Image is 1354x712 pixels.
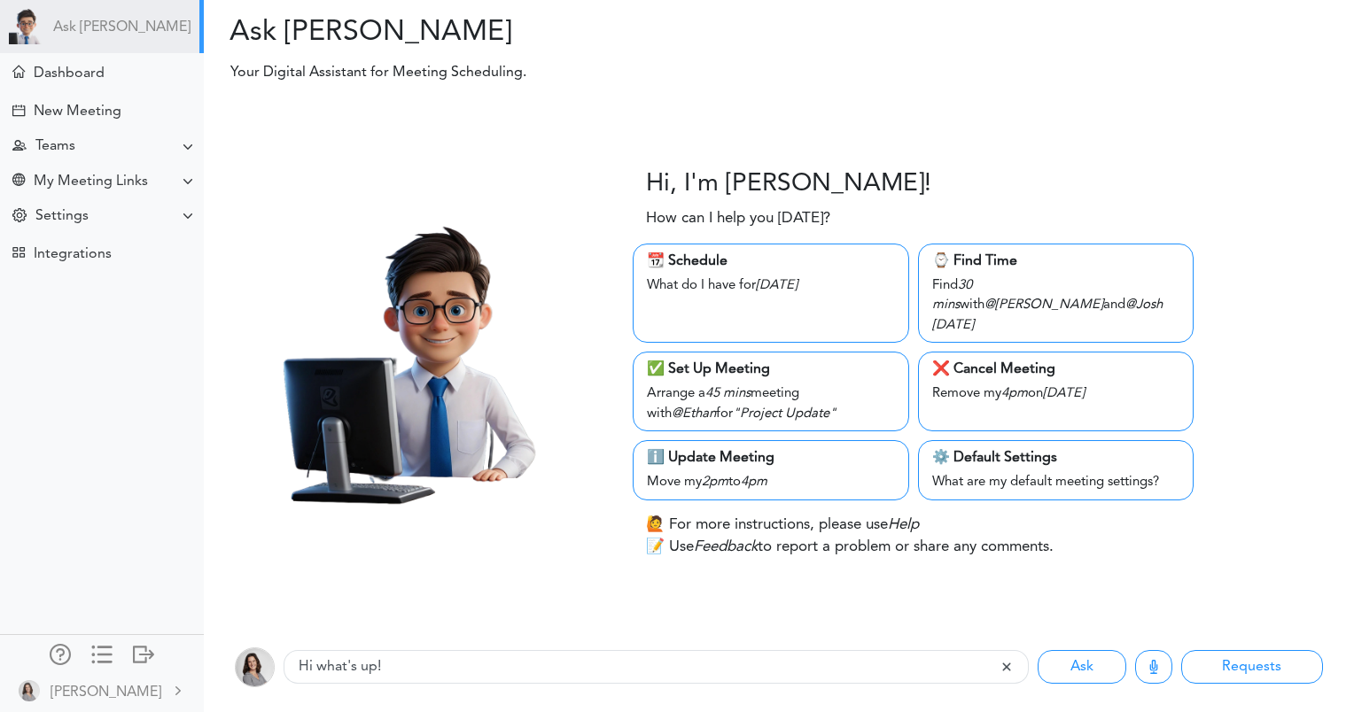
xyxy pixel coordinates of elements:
div: ℹ️ Update Meeting [647,447,895,468]
div: New Meeting [34,104,121,120]
p: 📝 Use to report a problem or share any comments. [646,536,1054,559]
div: Integrations [34,246,112,263]
div: ✅ Set Up Meeting [647,359,895,380]
div: What do I have for [647,272,895,297]
button: Requests [1181,650,1323,684]
i: @Josh [1125,298,1163,312]
a: Change side menu [91,644,113,669]
div: Show only icons [91,644,113,662]
div: What are my default meeting settings? [932,468,1180,493]
i: @[PERSON_NAME] [984,298,1103,312]
i: [DATE] [932,319,974,332]
div: ⌚️ Find Time [932,251,1180,272]
div: Move my to [647,468,895,493]
div: [PERSON_NAME] [51,682,161,703]
button: Ask [1038,650,1126,684]
a: [PERSON_NAME] [2,670,202,710]
div: ⚙️ Default Settings [932,447,1180,468]
i: "Project Update" [733,407,837,421]
div: Log out [133,644,154,662]
div: Remove my on [932,380,1180,405]
i: 45 mins [705,387,751,400]
div: Arrange a meeting with for [647,380,895,424]
i: Feedback [694,539,758,554]
div: Teams [35,138,75,155]
h3: Hi, I'm [PERSON_NAME]! [646,170,931,200]
div: Find with and [932,272,1180,337]
a: Ask [PERSON_NAME] [53,19,191,36]
div: ❌ Cancel Meeting [932,359,1180,380]
i: 4pm [1001,387,1028,400]
div: Manage Members and Externals [50,644,71,662]
div: TEAMCAL AI Workflow Apps [12,246,25,259]
img: Ray.png [277,218,570,510]
div: Home [12,66,25,78]
i: 4pm [741,476,767,489]
i: 30 mins [932,279,972,313]
div: 📆 Schedule [647,251,895,272]
div: Dashboard [34,66,105,82]
p: Your Digital Assistant for Meeting Scheduling. [218,62,1023,83]
p: How can I help you [DATE]? [646,207,830,230]
div: My Meeting Links [34,174,148,190]
i: @Ethan [672,407,716,421]
img: Powered by TEAMCAL AI [9,9,44,44]
div: Share Meeting Link [12,174,25,190]
img: Z [19,680,40,701]
img: Z [235,647,275,687]
div: Change Settings [12,208,27,225]
p: 🙋 For more instructions, please use [646,514,919,537]
i: [DATE] [1043,387,1085,400]
div: Creating Meeting [12,104,25,117]
i: 2pm [702,476,728,489]
i: [DATE] [756,279,798,292]
div: Settings [35,208,89,225]
h2: Ask [PERSON_NAME] [217,16,766,50]
i: Help [888,517,919,532]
